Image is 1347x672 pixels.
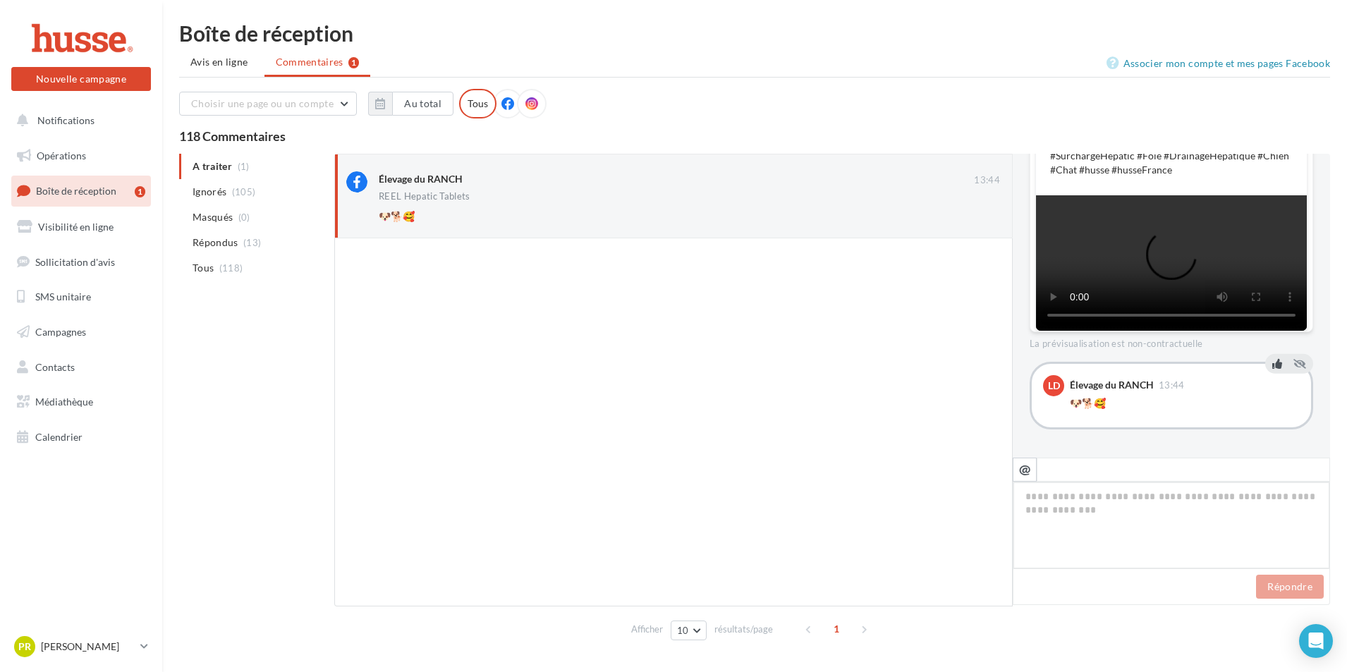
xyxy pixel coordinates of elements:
div: Boîte de réception [179,23,1330,44]
a: Sollicitation d'avis [8,248,154,277]
span: Calendrier [35,431,83,443]
div: Élevage du RANCH [1070,380,1154,390]
div: 1 [135,186,145,197]
button: 10 [671,621,707,640]
span: Choisir une page ou un compte [191,97,334,109]
span: Campagnes [35,326,86,338]
span: Sollicitation d'avis [35,255,115,267]
span: Répondus [193,236,238,250]
span: (105) [232,186,256,197]
div: REEL Hepatic Tablets [379,192,470,201]
a: Opérations [8,141,154,171]
span: 13:44 [974,174,1000,187]
div: Open Intercom Messenger [1299,624,1333,658]
span: Contacts [35,361,75,373]
button: Choisir une page ou un compte [179,92,357,116]
span: Ignorés [193,185,226,199]
span: Opérations [37,149,86,161]
a: Contacts [8,353,154,382]
span: Boîte de réception [36,185,116,197]
span: PR [18,640,31,654]
span: ld [1048,379,1060,393]
span: Avis en ligne [190,55,248,69]
span: Tous [193,261,214,275]
button: @ [1013,458,1037,482]
div: La prévisualisation est non-contractuelle [1030,332,1313,350]
a: Calendrier [8,422,154,452]
span: (118) [219,262,243,274]
div: 🐶🐕🥰 [1070,396,1300,410]
button: Au total [368,92,453,116]
span: 10 [677,625,689,636]
span: 1 [825,618,848,640]
span: (0) [238,212,250,223]
a: Boîte de réception1 [8,176,154,206]
span: Afficher [631,623,663,636]
span: (13) [243,237,261,248]
i: @ [1019,463,1031,475]
span: Médiathèque [35,396,93,408]
a: Médiathèque [8,387,154,417]
a: SMS unitaire [8,282,154,312]
span: Visibilité en ligne [38,221,114,233]
span: Masqués [193,210,233,224]
a: Associer mon compte et mes pages Facebook [1107,55,1330,72]
span: résultats/page [714,623,773,636]
div: Élevage du RANCH [379,172,463,186]
span: SMS unitaire [35,291,91,303]
span: 13:44 [1159,381,1185,390]
p: [PERSON_NAME] [41,640,135,654]
button: Nouvelle campagne [11,67,151,91]
span: Notifications [37,114,95,126]
button: Notifications [8,106,148,135]
div: Tous [459,89,496,118]
a: Campagnes [8,317,154,347]
a: Visibilité en ligne [8,212,154,242]
button: Répondre [1256,575,1324,599]
div: 118 Commentaires [179,130,1330,142]
button: Au total [392,92,453,116]
a: PR [PERSON_NAME] [11,633,151,660]
span: 🐶🐕🥰 [379,210,415,222]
